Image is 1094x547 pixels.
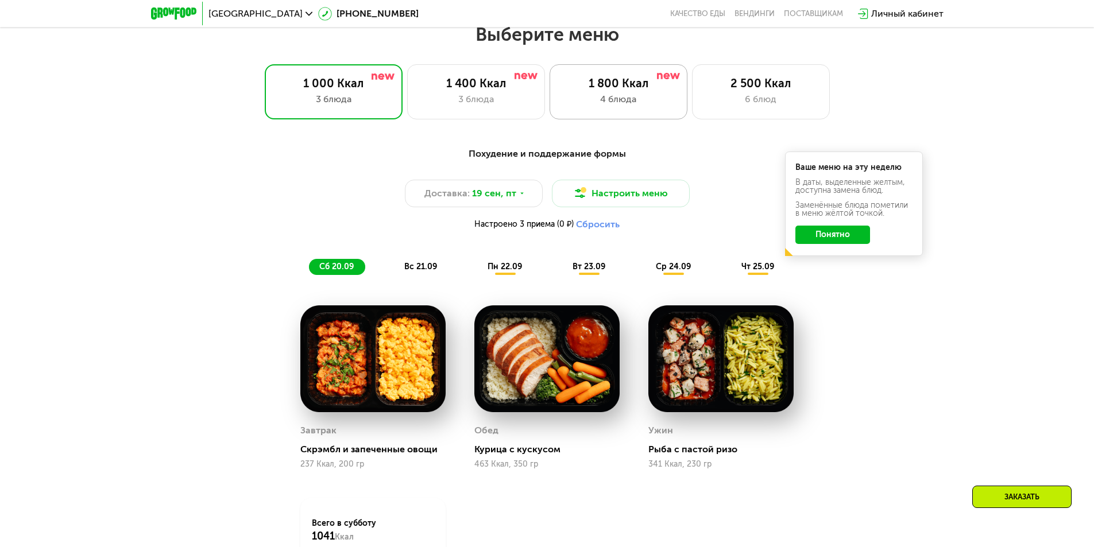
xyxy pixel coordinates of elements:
button: Настроить меню [552,180,690,207]
div: 6 блюд [704,92,818,106]
div: Скрэмбл и запеченные овощи [300,444,455,455]
div: 3 блюда [419,92,533,106]
div: 1 000 Ккал [277,76,391,90]
div: 1 400 Ккал [419,76,533,90]
button: Понятно [795,226,870,244]
div: 341 Ккал, 230 гр [648,460,794,469]
div: Рыба с пастой ризо [648,444,803,455]
div: 463 Ккал, 350 гр [474,460,620,469]
span: Настроено 3 приема (0 ₽) [474,220,574,228]
button: Сбросить [576,219,620,230]
div: 4 блюда [562,92,675,106]
div: Завтрак [300,422,337,439]
div: поставщикам [784,9,843,18]
a: [PHONE_NUMBER] [318,7,419,21]
span: ср 24.09 [656,262,691,271]
span: Доставка: [424,187,470,200]
a: Вендинги [735,9,775,18]
div: Заказать [972,486,1072,508]
span: вт 23.09 [573,262,605,271]
a: Качество еды [670,9,725,18]
span: пн 22.09 [488,262,522,271]
div: Похудение и поддержание формы [207,147,887,161]
div: 3 блюда [277,92,391,106]
div: В даты, выделенные желтым, доступна замена блюд. [795,179,913,195]
div: Личный кабинет [871,7,944,21]
span: Ккал [335,532,354,542]
span: [GEOGRAPHIC_DATA] [208,9,303,18]
div: 2 500 Ккал [704,76,818,90]
div: Курица с кускусом [474,444,629,455]
div: Обед [474,422,498,439]
div: Заменённые блюда пометили в меню жёлтой точкой. [795,201,913,218]
span: сб 20.09 [319,262,354,271]
span: чт 25.09 [741,262,774,271]
div: Всего в субботу [312,518,434,543]
h2: Выберите меню [37,23,1057,46]
span: вс 21.09 [404,262,437,271]
div: 237 Ккал, 200 гр [300,460,446,469]
div: 1 800 Ккал [562,76,675,90]
div: Ваше меню на эту неделю [795,164,913,172]
div: Ужин [648,422,673,439]
span: 1041 [312,530,335,542]
span: 19 сен, пт [472,187,516,200]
